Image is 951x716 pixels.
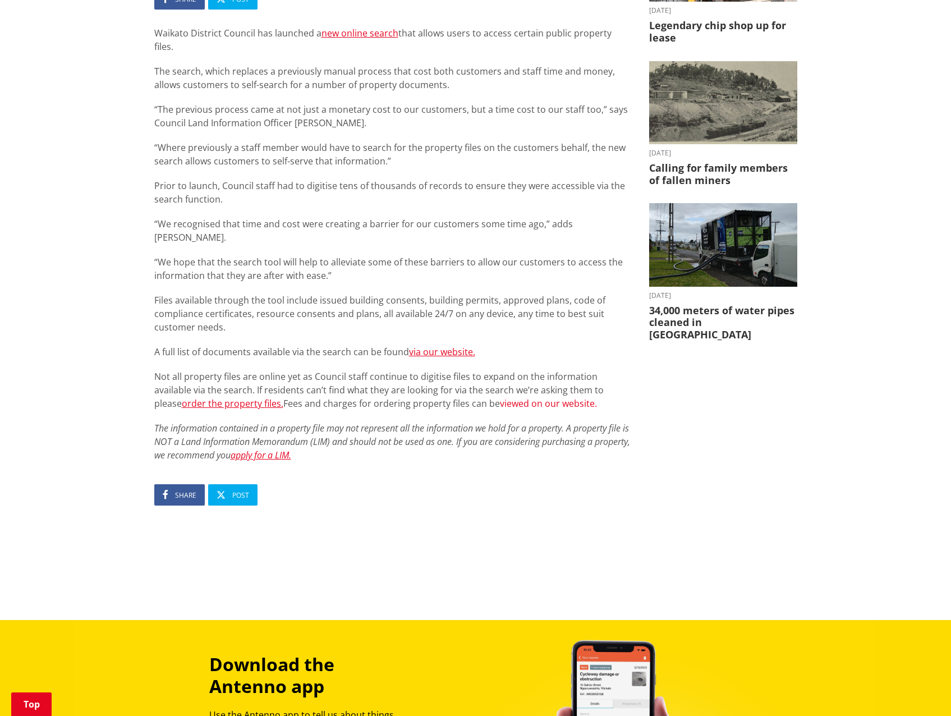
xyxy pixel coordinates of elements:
[154,345,632,359] p: A full list of documents available via the search can be found
[649,61,797,145] img: Glen Afton Mine 1939
[649,20,797,44] h3: Legendary chip shop up for lease
[649,162,797,186] h3: Calling for family members of fallen miners
[649,61,797,187] a: A black-and-white historic photograph shows a hillside with trees, small buildings, and cylindric...
[649,203,797,287] img: NO-DES unit flushing water pipes in Huntly
[154,422,630,461] em: The information contained in a property file may not represent all the information we hold for a ...
[649,7,797,14] time: [DATE]
[649,150,797,157] time: [DATE]
[649,292,797,299] time: [DATE]
[154,255,632,282] p: “We hope that the search tool will help to alleviate some of these barriers to allow our customer...
[208,484,258,506] a: Post
[154,26,632,53] p: Waikato District Council has launched a that allows users to access certain public property files.
[182,397,283,410] a: order the property files.
[154,65,632,91] p: The search, which replaces a previously manual process that cost both customers and staff time an...
[232,490,249,500] span: Post
[154,370,632,410] p: Not all property files are online yet as Council staff continue to digitise files to expand on th...
[899,669,940,709] iframe: Messenger Launcher
[11,692,52,716] a: Top
[154,293,632,334] p: Files available through the tool include issued building consents, building permits, approved pla...
[500,397,597,410] a: viewed on our website.
[154,217,632,244] p: “We recognised that time and cost were creating a barrier for our customers some time ago,” adds ...
[649,305,797,341] h3: 34,000 meters of water pipes cleaned in [GEOGRAPHIC_DATA]
[321,27,398,39] a: new online search
[154,103,632,130] p: “The previous process came at not just a monetary cost to our customers, but a time cost to our s...
[154,141,632,168] p: “Where previously a staff member would have to search for the property files on the customers beh...
[154,179,632,206] p: Prior to launch, Council staff had to digitise tens of thousands of records to ensure they were a...
[409,346,475,358] a: via our website.
[175,490,196,500] span: Share
[649,203,797,341] a: [DATE] 34,000 meters of water pipes cleaned in [GEOGRAPHIC_DATA]
[209,654,412,697] h3: Download the Antenno app
[231,449,291,461] a: apply for a LIM.
[154,484,205,506] a: Share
